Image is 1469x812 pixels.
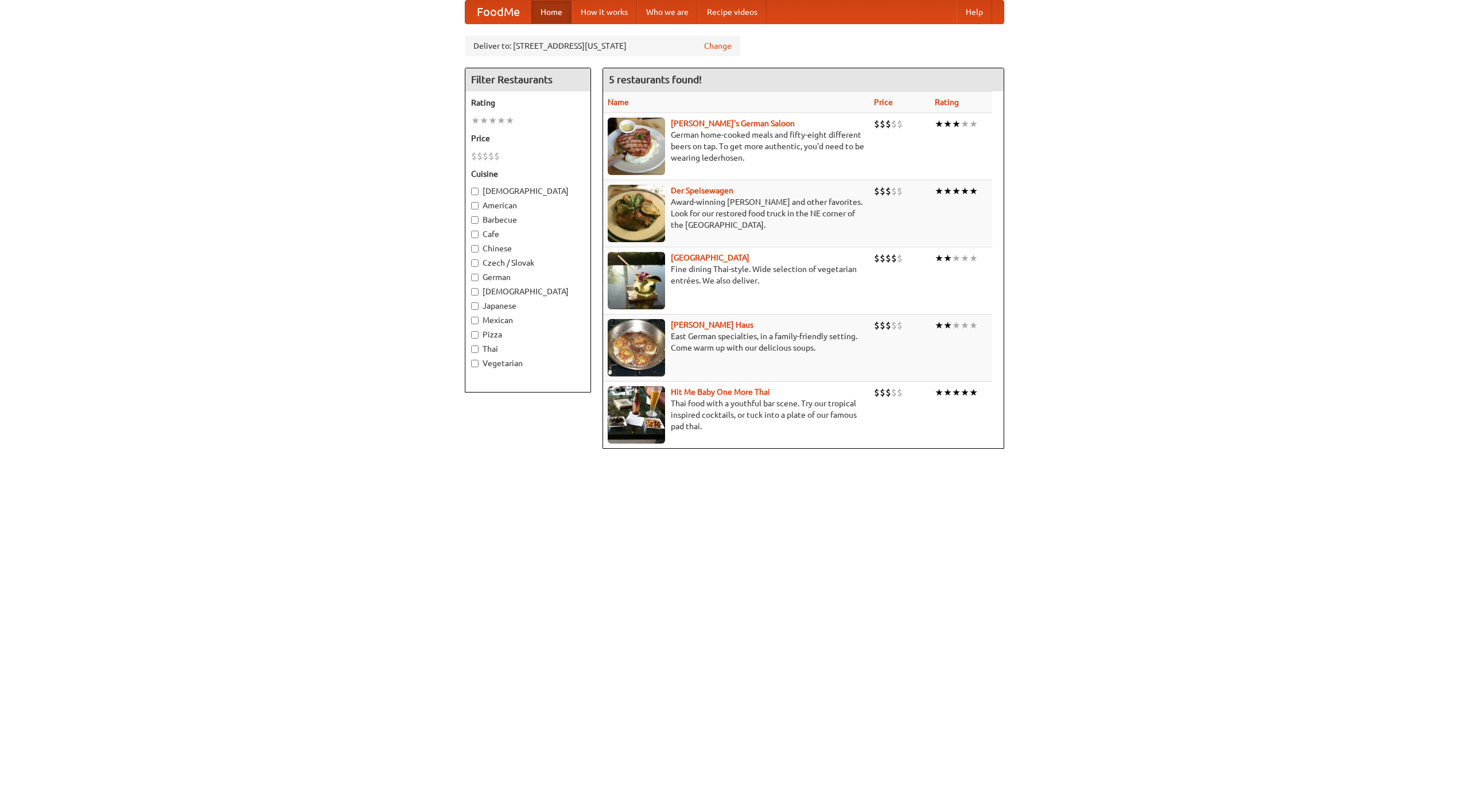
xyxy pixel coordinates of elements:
li: ★ [935,185,943,197]
a: [PERSON_NAME] Haus [671,320,753,329]
label: Japanese [471,300,585,312]
li: ★ [943,185,952,197]
li: ★ [961,319,969,332]
div: Deliver to: [STREET_ADDRESS][US_STATE] [465,36,740,56]
a: FoodMe [465,1,531,24]
li: $ [885,252,891,265]
li: $ [885,319,891,332]
li: ★ [969,386,978,399]
img: esthers.jpg [608,118,665,175]
img: kohlhaus.jpg [608,319,665,376]
input: Barbecue [471,216,479,224]
img: babythai.jpg [608,386,665,444]
input: [DEMOGRAPHIC_DATA] [471,288,479,296]
label: Czech / Slovak [471,257,585,269]
li: $ [874,185,880,197]
li: $ [891,252,897,265]
li: $ [897,319,903,332]
li: ★ [943,252,952,265]
label: Thai [471,343,585,355]
li: $ [897,386,903,399]
p: German home-cooked meals and fifty-eight different beers on tap. To get more authentic, you'd nee... [608,129,865,164]
label: [DEMOGRAPHIC_DATA] [471,286,585,297]
a: Price [874,98,893,107]
label: American [471,200,585,211]
li: $ [880,185,885,197]
li: ★ [952,252,961,265]
input: German [471,274,479,281]
li: ★ [943,319,952,332]
li: $ [477,150,483,162]
li: $ [880,118,885,130]
li: ★ [506,114,514,127]
li: $ [891,118,897,130]
li: $ [885,386,891,399]
li: $ [880,386,885,399]
input: Japanese [471,302,479,310]
li: ★ [943,386,952,399]
label: German [471,271,585,283]
label: Chinese [471,243,585,254]
li: $ [885,118,891,130]
input: Mexican [471,317,479,324]
li: ★ [480,114,488,127]
li: ★ [471,114,480,127]
input: [DEMOGRAPHIC_DATA] [471,188,479,195]
h5: Price [471,133,585,144]
li: ★ [961,252,969,265]
input: Chinese [471,245,479,252]
h5: Cuisine [471,168,585,180]
li: ★ [943,118,952,130]
a: Rating [935,98,959,107]
li: $ [488,150,494,162]
li: ★ [935,319,943,332]
h5: Rating [471,97,585,108]
b: [PERSON_NAME]'s German Saloon [671,119,795,128]
a: Help [957,1,992,24]
li: ★ [961,185,969,197]
label: Cafe [471,228,585,240]
li: ★ [952,185,961,197]
li: ★ [488,114,497,127]
input: Thai [471,345,479,353]
label: Vegetarian [471,358,585,369]
b: Der Speisewagen [671,186,733,195]
li: ★ [935,386,943,399]
a: [GEOGRAPHIC_DATA] [671,253,749,262]
li: $ [880,252,885,265]
ng-pluralize: 5 restaurants found! [609,74,702,85]
li: ★ [952,319,961,332]
input: Pizza [471,331,479,339]
input: Vegetarian [471,360,479,367]
input: American [471,202,479,209]
label: Barbecue [471,214,585,226]
li: $ [874,386,880,399]
li: $ [897,252,903,265]
li: ★ [497,114,506,127]
li: $ [897,118,903,130]
a: Who we are [637,1,698,24]
li: $ [880,319,885,332]
p: East German specialties, in a family-friendly setting. Come warm up with our delicious soups. [608,331,865,353]
a: Change [704,40,732,52]
p: Award-winning [PERSON_NAME] and other favorites. Look for our restored food truck in the NE corne... [608,196,865,231]
a: Home [531,1,572,24]
input: Czech / Slovak [471,259,479,267]
li: ★ [969,118,978,130]
a: How it works [572,1,637,24]
li: $ [471,150,477,162]
h4: Filter Restaurants [465,68,590,91]
li: $ [874,319,880,332]
li: $ [891,185,897,197]
p: Thai food with a youthful bar scene. Try our tropical inspired cocktails, or tuck into a plate of... [608,398,865,432]
li: $ [494,150,500,162]
img: speisewagen.jpg [608,185,665,242]
p: Fine dining Thai-style. Wide selection of vegetarian entrées. We also deliver. [608,263,865,286]
li: ★ [952,386,961,399]
li: ★ [969,252,978,265]
b: Hit Me Baby One More Thai [671,387,770,397]
label: [DEMOGRAPHIC_DATA] [471,185,585,197]
img: satay.jpg [608,252,665,309]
